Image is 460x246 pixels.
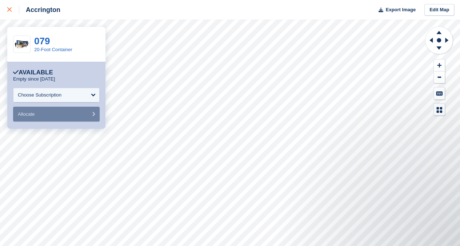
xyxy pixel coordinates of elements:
div: Accrington [19,5,60,14]
button: Zoom In [434,60,445,71]
a: 20-Foot Container [34,47,72,52]
div: Available [13,69,53,76]
span: Export Image [385,6,415,13]
button: Allocate [13,107,100,122]
button: Keyboard Shortcuts [434,87,445,99]
button: Export Image [374,4,416,16]
div: Choose Subscription [18,91,61,99]
span: Allocate [18,111,35,117]
button: Map Legend [434,104,445,116]
a: 079 [34,36,50,46]
button: Zoom Out [434,71,445,83]
img: 20-ft-container%20(12).jpg [13,38,30,51]
a: Edit Map [424,4,454,16]
p: Empty since [DATE] [13,76,55,82]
